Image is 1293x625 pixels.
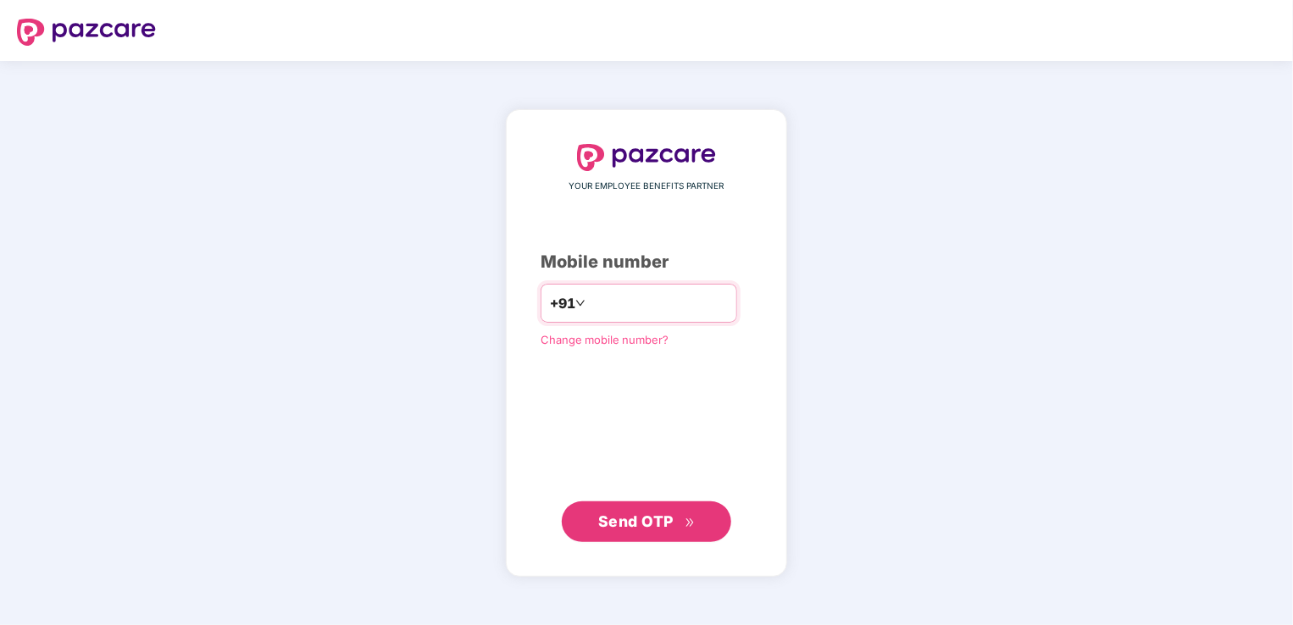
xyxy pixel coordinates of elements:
[598,512,674,530] span: Send OTP
[562,501,731,542] button: Send OTPdouble-right
[550,293,575,314] span: +91
[541,249,752,275] div: Mobile number
[575,298,585,308] span: down
[577,144,716,171] img: logo
[541,333,669,346] a: Change mobile number?
[17,19,156,46] img: logo
[569,180,724,193] span: YOUR EMPLOYEE BENEFITS PARTNER
[685,517,696,528] span: double-right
